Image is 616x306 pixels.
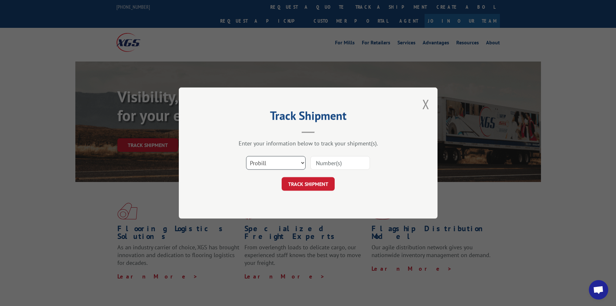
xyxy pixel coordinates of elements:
[422,96,429,113] button: Close modal
[310,156,370,170] input: Number(s)
[211,111,405,123] h2: Track Shipment
[282,177,335,191] button: TRACK SHIPMENT
[589,280,608,300] div: Open chat
[211,140,405,147] div: Enter your information below to track your shipment(s).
